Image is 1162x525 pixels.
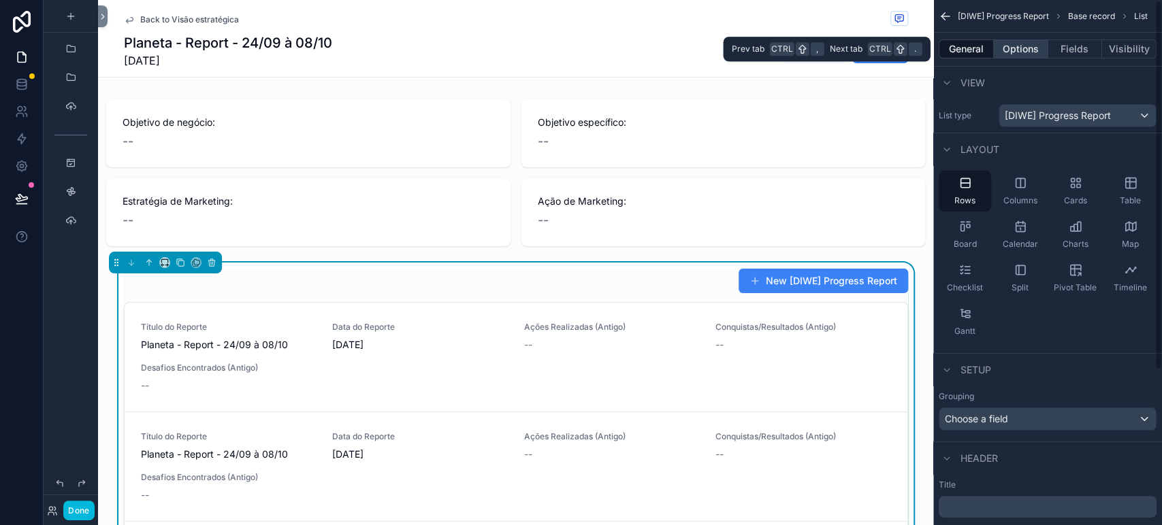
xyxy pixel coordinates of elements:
[124,33,332,52] h1: Planeta - Report - 24/09 à 08/10
[141,447,317,461] span: Planeta - Report - 24/09 à 08/10
[1003,195,1037,206] span: Columns
[141,472,317,483] span: Desafios Encontrados (Antigo)
[124,14,239,25] a: Back to Visão estratégica
[524,431,700,442] span: Ações Realizadas (Antigo)
[939,39,994,58] button: General
[939,214,991,255] button: Board
[954,239,977,250] span: Board
[910,44,921,54] span: .
[1048,39,1103,58] button: Fields
[961,76,985,90] span: View
[524,447,532,461] span: --
[732,44,764,54] span: Prev tab
[939,301,991,342] button: Gantt
[332,338,508,352] span: [DATE]
[830,44,862,54] span: Next tab
[994,39,1048,58] button: Options
[1068,11,1115,22] span: Base record
[961,363,991,377] span: Setup
[1005,109,1111,122] span: [DIWE] Progress Report
[140,14,239,25] span: Back to Visão estratégica
[1063,239,1088,250] span: Charts
[945,413,1008,424] span: Choose a field
[947,282,983,293] span: Checklist
[994,171,1046,211] button: Columns
[1012,282,1029,293] span: Split
[715,338,724,352] span: --
[125,412,907,522] a: Título do ReportePlaneta - Report - 24/09 à 08/10Data do Reporte[DATE]Ações Realizadas (Antigo)--...
[739,269,908,293] button: New [DIWE] Progress Report
[125,303,907,412] a: Título do ReportePlaneta - Report - 24/09 à 08/10Data do Reporte[DATE]Ações Realizadas (Antigo)--...
[939,391,974,402] label: Grouping
[1114,282,1147,293] span: Timeline
[141,322,317,333] span: Título do Reporte
[124,52,332,69] span: [DATE]
[715,431,891,442] span: Conquistas/Resultados (Antigo)
[1134,11,1148,22] span: List
[954,195,975,206] span: Rows
[939,258,991,299] button: Checklist
[524,338,532,352] span: --
[141,431,317,442] span: Título do Reporte
[994,258,1046,299] button: Split
[1104,171,1157,211] button: Table
[332,322,508,333] span: Data do Reporte
[63,501,94,520] button: Done
[1049,214,1101,255] button: Charts
[715,447,724,461] span: --
[939,479,1157,490] label: Title
[1122,239,1139,250] span: Map
[332,447,508,461] span: [DATE]
[812,44,823,54] span: ,
[1120,195,1141,206] span: Table
[958,11,1049,22] span: [DIWE] Progress Report
[939,110,993,121] label: List type
[770,42,794,56] span: Ctrl
[994,214,1046,255] button: Calendar
[999,104,1157,127] button: [DIWE] Progress Report
[1064,195,1087,206] span: Cards
[939,496,1157,518] div: scrollable content
[954,326,975,337] span: Gantt
[1049,171,1101,211] button: Cards
[332,431,508,442] span: Data do Reporte
[961,452,998,465] span: Header
[1102,39,1157,58] button: Visibility
[141,362,317,373] span: Desafios Encontrados (Antigo)
[1104,214,1157,255] button: Map
[939,407,1157,430] button: Choose a field
[141,488,149,502] span: --
[141,379,149,392] span: --
[1003,239,1038,250] span: Calendar
[868,42,892,56] span: Ctrl
[524,322,700,333] span: Ações Realizadas (Antigo)
[1104,258,1157,299] button: Timeline
[1049,258,1101,299] button: Pivot Table
[141,338,317,352] span: Planeta - Report - 24/09 à 08/10
[939,171,991,211] button: Rows
[961,143,999,156] span: Layout
[715,322,891,333] span: Conquistas/Resultados (Antigo)
[1054,282,1097,293] span: Pivot Table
